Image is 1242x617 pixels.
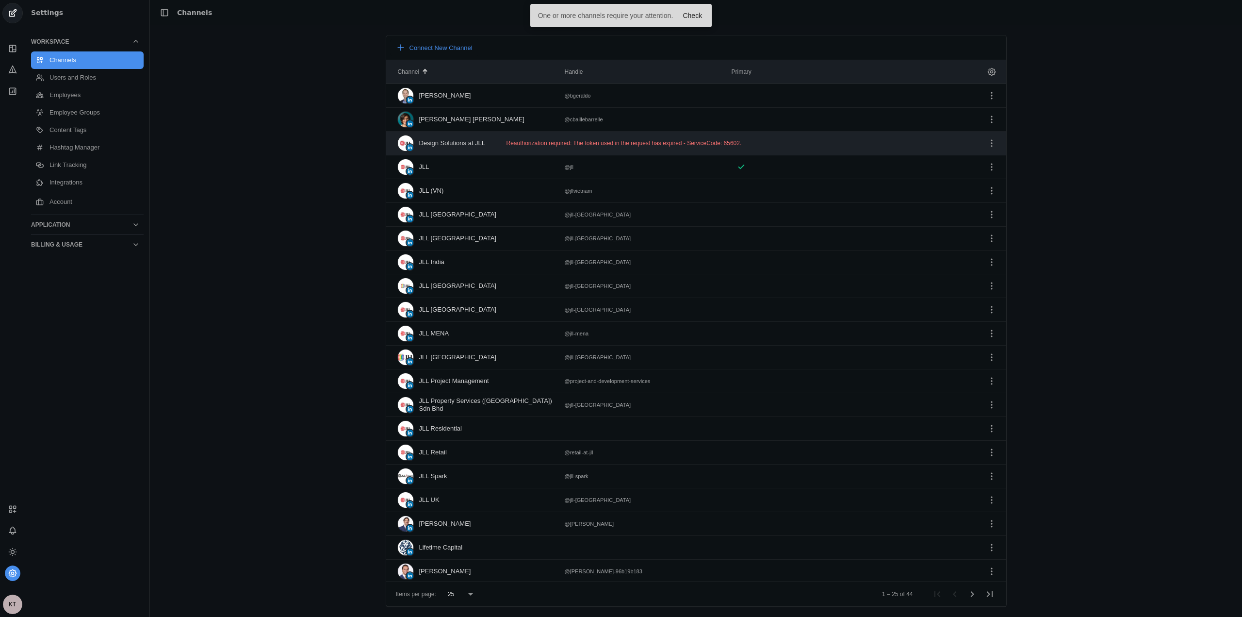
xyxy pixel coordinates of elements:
app-icon-button: Channel Menu [983,515,1000,533]
button: Connect New Channel [390,39,478,56]
div: [PERSON_NAME] [PERSON_NAME] [419,116,524,123]
div: Channel [398,68,420,76]
a: Employees [31,86,144,104]
div: [PERSON_NAME] [419,520,471,528]
div: JLL UK [419,496,440,504]
mat-expansion-panel-header: Application [31,217,144,233]
img: cache [398,397,413,413]
app-icon-button: Channel Menu [983,420,1000,437]
div: @jllvietnam [565,187,592,195]
div: Workspace [31,50,144,213]
app-icon-button: Channel Menu [983,349,1000,366]
img: cache [398,278,413,294]
div: JLL MENA [419,330,449,337]
app-icon-button: Channel Menu [983,87,1000,104]
div: @jll-[GEOGRAPHIC_DATA] [565,496,631,504]
div: @[PERSON_NAME] [565,520,614,528]
a: Hashtag Manager [31,139,144,156]
app-icon-button: Channel Menu [983,491,1000,509]
div: Lifetime Capital [419,544,463,551]
button: Next page [964,585,981,603]
div: [PERSON_NAME] [419,567,471,575]
div: JLL [419,163,429,171]
app-icon-button: Channel Menu [983,444,1000,461]
app-icon-button: Channel Menu [983,301,1000,318]
div: JLL [GEOGRAPHIC_DATA] [419,211,496,218]
div: JLL (VN) [419,187,444,195]
app-icon-button: Channel Menu [983,467,1000,485]
img: cache [398,373,413,389]
div: @cbaillebarrelle [565,116,603,123]
img: cache [398,302,413,317]
div: Reauthorization required: The token used in the request has expired - ServiceCode: 65602. [507,135,742,151]
app-icon-button: Channel Menu [983,325,1000,342]
div: JLL [GEOGRAPHIC_DATA] [419,353,496,361]
div: @[PERSON_NAME]-96b19b183 [565,567,642,575]
a: Employee Groups [31,104,144,121]
div: JLL India [419,258,444,266]
div: Channels [177,8,212,17]
div: @jll-spark [565,472,588,480]
img: cache [398,468,413,484]
div: @jll-[GEOGRAPHIC_DATA] [565,211,631,218]
div: Channel [398,68,428,76]
div: One or more channels require your attention. [530,4,677,27]
app-icon-button: Channel Menu [983,230,1000,247]
div: Primary [732,68,752,76]
div: @jll-[GEOGRAPHIC_DATA] [565,353,631,361]
div: @bgeraldo [565,92,591,100]
img: cache [398,112,413,127]
div: @jll-[GEOGRAPHIC_DATA] [565,234,631,242]
mat-expansion-panel-header: Billing & Usage [31,237,144,252]
div: 1 – 25 of 44 [882,589,913,599]
div: [PERSON_NAME] [419,92,471,100]
img: cache [398,326,413,341]
button: KT [3,595,22,614]
div: Application [31,221,132,229]
a: Channels [31,51,144,69]
div: Handle [565,68,592,76]
app-icon-button: Channel Menu [983,134,1000,152]
div: Design Solutions at JLL [419,139,486,147]
div: @jll-[GEOGRAPHIC_DATA] [565,306,631,314]
button: Check [677,10,708,21]
div: @jll-mena [565,330,589,337]
div: @project-and-development-services [565,377,651,385]
div: JLL [GEOGRAPHIC_DATA] [419,306,496,314]
div: JLL Spark [419,472,447,480]
img: cache [398,231,413,246]
button: Last page [981,585,998,603]
div: @jll-[GEOGRAPHIC_DATA] [565,282,631,290]
mat-expansion-panel-header: Workspace [31,34,144,50]
app-icon-button: Channel Menu [983,111,1000,128]
img: cache [398,159,413,175]
app-icon-button: Channel Menu [983,253,1000,271]
div: Handle [565,68,583,76]
img: cache [398,207,413,222]
app-icon-button: Channel Menu [983,539,1000,556]
div: Primary [732,68,760,76]
div: Items per page: [396,589,436,599]
div: Workspace [31,38,132,46]
img: cache [398,540,413,555]
div: @retail-at-jll [565,449,593,456]
div: JLL Residential [419,425,462,433]
div: Billing & Usage [31,241,132,249]
app-icon-button: Channel Menu [983,206,1000,223]
app-icon-button: Channel Menu [983,563,1000,580]
img: cache [398,421,413,436]
div: @jll-[GEOGRAPHIC_DATA] [565,401,631,409]
div: JLL [GEOGRAPHIC_DATA] [419,234,496,242]
img: cache [398,516,413,532]
span: Connect New Channel [409,44,473,51]
img: cache [398,350,413,365]
div: @jll-[GEOGRAPHIC_DATA] [565,258,631,266]
img: cache [398,492,413,508]
img: cache [398,183,413,199]
app-icon-button: Channel Menu [983,277,1000,295]
div: JLL Retail [419,449,447,456]
a: Link Tracking [31,156,144,174]
app-icon-button: Channel Menu [983,396,1000,414]
div: JLL [GEOGRAPHIC_DATA] [419,282,496,290]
